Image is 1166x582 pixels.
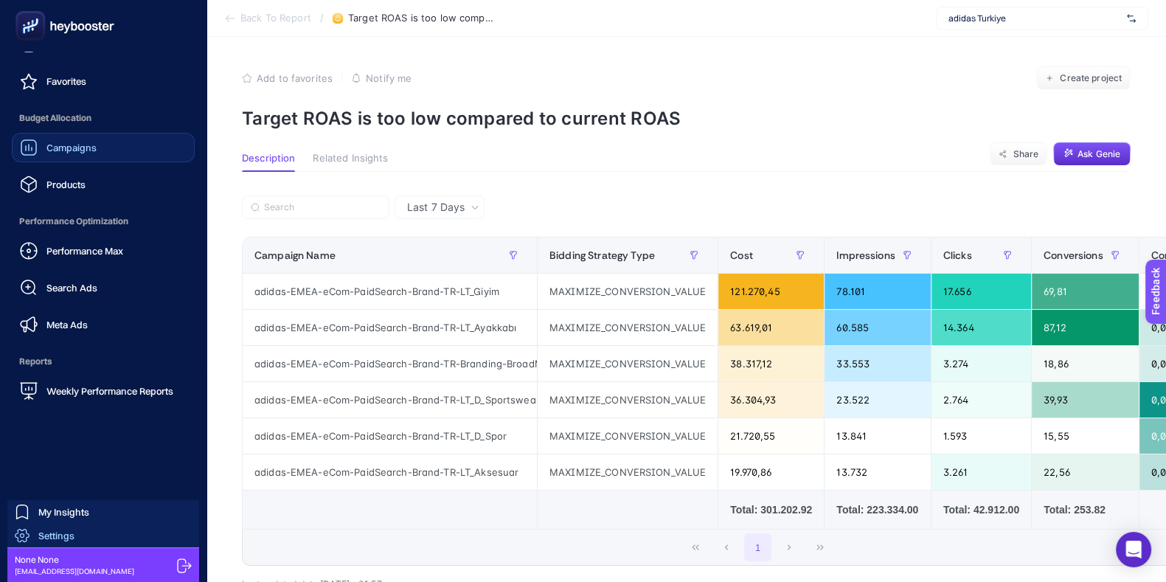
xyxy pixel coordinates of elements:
span: Campaign Name [254,249,336,261]
div: 60.585 [825,310,931,345]
div: Total: 253.82 [1044,502,1127,517]
div: MAXIMIZE_CONVERSION_VALUE [538,382,718,418]
div: adidas-EMEA-eCom-PaidSearch-Brand-TR-LT_D_Sportswear [243,382,537,418]
span: Campaigns [46,142,97,153]
div: Total: 301.202.92 [730,502,812,517]
span: Clicks [943,249,972,261]
span: / [320,12,324,24]
div: 36.304,93 [718,382,824,418]
div: adidas-EMEA-eCom-PaidSearch-Brand-TR-LT_Giyim [243,274,537,309]
span: Cost [730,249,753,261]
button: Add to favorites [242,72,333,84]
a: Products [12,170,195,199]
div: 23.522 [825,382,931,418]
div: 33.553 [825,346,931,381]
div: 13.841 [825,418,931,454]
input: Search [264,202,381,213]
span: Weekly Performance Reports [46,385,173,397]
div: MAXIMIZE_CONVERSION_VALUE [538,274,718,309]
div: MAXIMIZE_CONVERSION_VALUE [538,346,718,381]
div: adidas-EMEA-eCom-PaidSearch-Brand-TR-Branding-BroadMatch [243,346,537,381]
span: [EMAIL_ADDRESS][DOMAIN_NAME] [15,566,134,577]
div: Open Intercom Messenger [1116,532,1151,567]
button: Share [990,142,1047,166]
span: Meta Ads [46,319,88,330]
span: Notify me [366,72,412,84]
div: 87,12 [1032,310,1139,345]
div: 18,86 [1032,346,1139,381]
span: Related Insights [313,153,388,164]
span: Share [1013,148,1038,160]
div: 2.764 [931,382,1031,418]
span: Conversions [1044,249,1103,261]
a: Campaigns [12,133,195,162]
div: 1.593 [931,418,1031,454]
div: MAXIMIZE_CONVERSION_VALUE [538,454,718,490]
span: Feedback [9,4,56,16]
span: Favorites [46,75,86,87]
a: Weekly Performance Reports [12,376,195,406]
span: Ask Genie [1077,148,1120,160]
span: Last 7 Days [407,200,465,215]
span: Create project [1060,72,1122,84]
div: adidas-EMEA-eCom-PaidSearch-Brand-TR-LT_Ayakkabı [243,310,537,345]
span: Description [242,153,295,164]
span: Reports [12,347,195,376]
span: Performance Optimization [12,207,195,236]
button: Related Insights [313,153,388,172]
div: MAXIMIZE_CONVERSION_VALUE [538,418,718,454]
div: 13.732 [825,454,931,490]
button: Create project [1036,66,1131,90]
div: adidas-EMEA-eCom-PaidSearch-Brand-TR-LT_D_Spor [243,418,537,454]
div: 14.364 [931,310,1031,345]
div: 19.970,86 [718,454,824,490]
div: Total: 42.912.00 [943,502,1019,517]
div: 15,55 [1032,418,1139,454]
button: 1 [744,533,772,561]
span: Budget Allocation [12,103,195,133]
span: Back To Report [240,13,311,24]
a: Favorites [12,66,195,96]
div: 21.720,55 [718,418,824,454]
span: Products [46,179,86,190]
button: Description [242,153,295,172]
span: My Insights [38,506,89,518]
span: Target ROAS is too low compared to current ROAS [348,13,496,24]
div: Total: 223.334.00 [836,502,919,517]
p: Target ROAS is too low compared to current ROAS [242,108,1131,129]
img: svg%3e [1127,11,1136,26]
button: Notify me [351,72,412,84]
div: adidas-EMEA-eCom-PaidSearch-Brand-TR-LT_Aksesuar [243,454,537,490]
div: 63.619,01 [718,310,824,345]
div: 39,93 [1032,382,1139,418]
div: 3.261 [931,454,1031,490]
span: Search Ads [46,282,97,294]
button: Ask Genie [1053,142,1131,166]
span: Performance Max [46,245,123,257]
a: Search Ads [12,273,195,302]
div: 78.101 [825,274,931,309]
div: 38.317,12 [718,346,824,381]
a: Performance Max [12,236,195,266]
a: My Insights [7,500,199,524]
div: 22,56 [1032,454,1139,490]
div: MAXIMIZE_CONVERSION_VALUE [538,310,718,345]
span: Settings [38,530,74,541]
span: Add to favorites [257,72,333,84]
span: adidas Turkiye [948,13,1121,24]
div: 121.270,45 [718,274,824,309]
div: 3.274 [931,346,1031,381]
div: 17.656 [931,274,1031,309]
a: Meta Ads [12,310,195,339]
a: Settings [7,524,199,547]
div: 69,81 [1032,274,1139,309]
span: None None [15,554,134,566]
span: Bidding Strategy Type [549,249,655,261]
span: Impressions [836,249,895,261]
